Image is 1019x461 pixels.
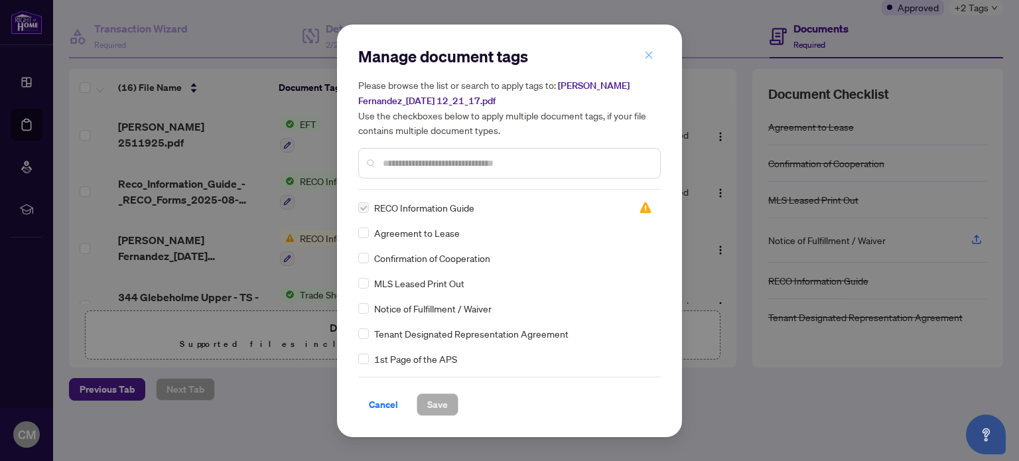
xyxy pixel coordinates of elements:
button: Open asap [966,415,1006,454]
img: status [639,201,652,214]
span: RECO Information Guide [374,200,474,215]
span: Needs Work [639,201,652,214]
span: 1st Page of the APS [374,352,457,366]
span: Confirmation of Cooperation [374,251,490,265]
span: MLS Leased Print Out [374,276,464,291]
span: Cancel [369,394,398,415]
span: Agreement to Lease [374,226,460,240]
span: Tenant Designated Representation Agreement [374,326,569,341]
h2: Manage document tags [358,46,661,67]
button: Save [417,393,458,416]
span: Notice of Fulfillment / Waiver [374,301,492,316]
span: [PERSON_NAME] Fernandez_[DATE] 12_21_17.pdf [358,80,630,107]
button: Cancel [358,393,409,416]
h5: Please browse the list or search to apply tags to: Use the checkboxes below to apply multiple doc... [358,78,661,137]
span: close [644,50,653,60]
